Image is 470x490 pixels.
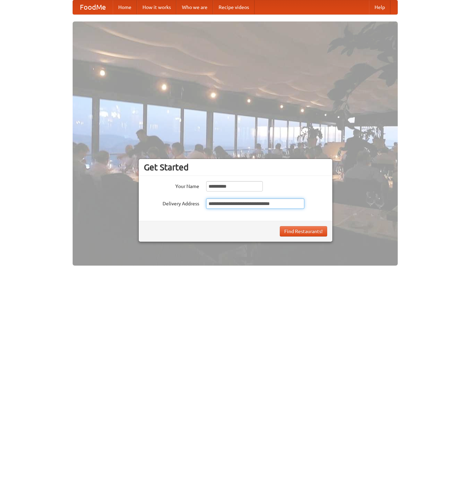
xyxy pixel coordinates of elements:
a: Recipe videos [213,0,255,14]
a: How it works [137,0,176,14]
a: Who we are [176,0,213,14]
button: Find Restaurants! [280,226,327,237]
a: FoodMe [73,0,113,14]
h3: Get Started [144,162,327,172]
a: Home [113,0,137,14]
label: Your Name [144,181,199,190]
label: Delivery Address [144,198,199,207]
a: Help [369,0,390,14]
